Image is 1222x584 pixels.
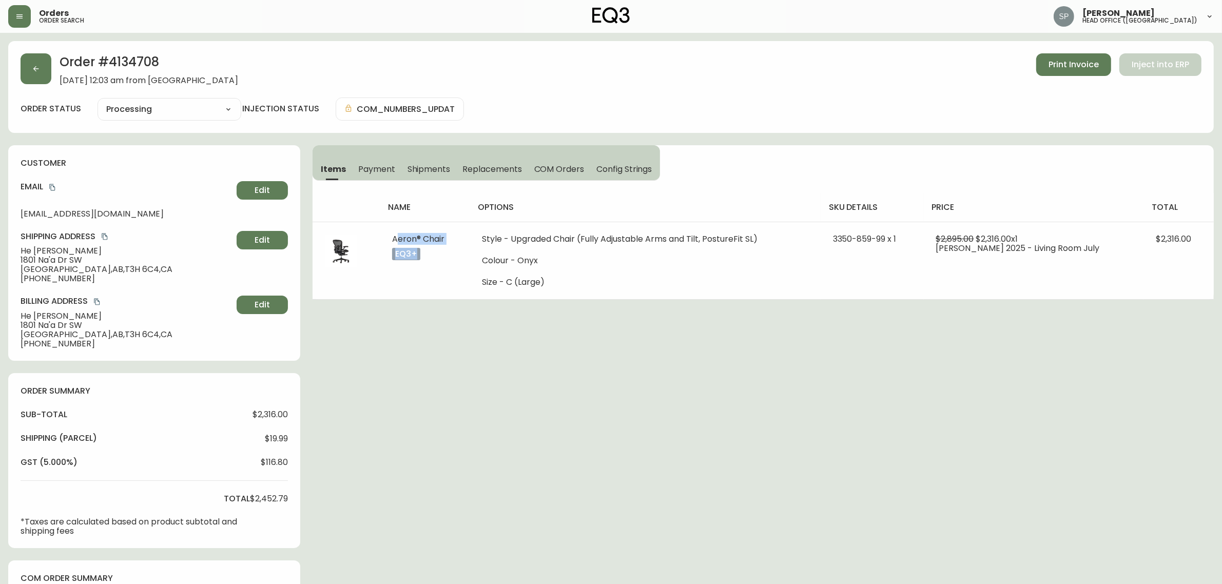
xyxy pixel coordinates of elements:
[21,573,288,584] h4: com order summary
[21,312,232,321] span: He [PERSON_NAME]
[833,233,897,245] span: 3350-859-99 x 1
[237,181,288,200] button: Edit
[21,296,232,307] h4: Billing Address
[250,494,288,503] span: $2,452.79
[237,296,288,314] button: Edit
[976,233,1018,245] span: $2,316.00 x 1
[936,242,1100,254] span: [PERSON_NAME] 2025 - Living Room July
[242,103,319,114] h4: injection status
[1082,17,1197,24] h5: head office ([GEOGRAPHIC_DATA])
[408,164,451,174] span: Shipments
[60,53,238,76] h2: Order # 4134708
[392,233,444,245] span: Aeron® Chair
[21,181,232,192] h4: Email
[21,330,232,339] span: [GEOGRAPHIC_DATA] , AB , T3H 6C4 , CA
[21,209,232,219] span: [EMAIL_ADDRESS][DOMAIN_NAME]
[47,182,57,192] button: copy
[21,339,232,348] span: [PHONE_NUMBER]
[1082,9,1155,17] span: [PERSON_NAME]
[21,321,232,330] span: 1801 Na'a Dr SW
[534,164,585,174] span: COM Orders
[1049,59,1099,70] span: Print Invoice
[21,433,97,444] h4: Shipping ( Parcel )
[482,235,808,244] li: Style - Upgraded Chair (Fully Adjustable Arms and Tilt, PostureFit SL)
[60,76,238,85] span: [DATE] 12:03 am from [GEOGRAPHIC_DATA]
[21,256,232,265] span: 1801 Na'a Dr SW
[1156,233,1191,245] span: $2,316.00
[932,202,1136,213] h4: price
[1152,202,1206,213] h4: total
[92,297,102,307] button: copy
[21,231,232,242] h4: Shipping Address
[21,457,77,468] h4: gst (5.000%)
[482,256,808,265] li: Colour - Onyx
[21,265,232,274] span: [GEOGRAPHIC_DATA] , AB , T3H 6C4 , CA
[21,517,250,536] p: *Taxes are calculated based on product subtotal and shipping fees
[21,103,81,114] label: order status
[255,185,270,196] span: Edit
[100,231,110,242] button: copy
[39,17,84,24] h5: order search
[321,164,346,174] span: Items
[325,235,358,267] img: 2e798f56-32e1-4fd4-9cff-c80580a06b69.jpg
[478,202,812,213] h4: options
[462,164,521,174] span: Replacements
[1036,53,1111,76] button: Print Invoice
[482,278,808,287] li: Size - C (Large)
[1054,6,1074,27] img: 0cb179e7bf3690758a1aaa5f0aafa0b4
[21,158,288,169] h4: customer
[21,385,288,397] h4: order summary
[255,299,270,310] span: Edit
[21,409,67,420] h4: sub-total
[39,9,69,17] span: Orders
[224,493,250,504] h4: total
[237,231,288,249] button: Edit
[829,202,916,213] h4: sku details
[388,202,461,213] h4: name
[596,164,652,174] span: Config Strings
[936,233,974,245] span: $2,895.00
[592,7,630,24] img: logo
[21,274,232,283] span: [PHONE_NUMBER]
[261,458,288,467] span: $116.80
[358,164,395,174] span: Payment
[265,434,288,443] span: $19.99
[392,248,420,260] p: eq3+
[253,410,288,419] span: $2,316.00
[255,235,270,246] span: Edit
[21,246,232,256] span: He [PERSON_NAME]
